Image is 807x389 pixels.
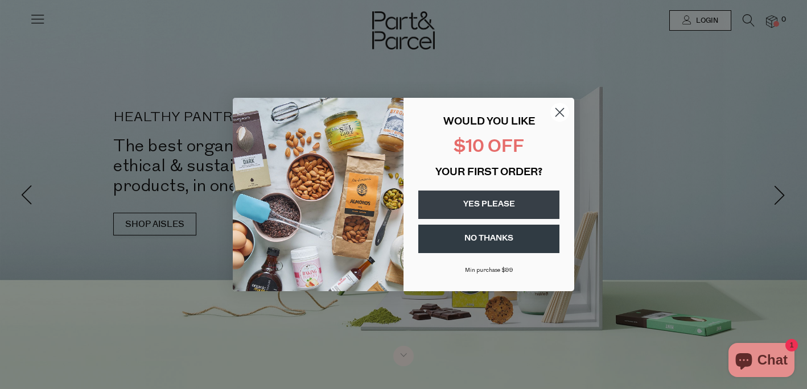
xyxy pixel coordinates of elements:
[725,343,798,380] inbox-online-store-chat: Shopify online store chat
[443,117,535,127] span: WOULD YOU LIKE
[435,168,542,178] span: YOUR FIRST ORDER?
[550,102,570,122] button: Close dialog
[233,98,403,291] img: 43fba0fb-7538-40bc-babb-ffb1a4d097bc.jpeg
[418,191,559,219] button: YES PLEASE
[465,267,513,274] span: Min purchase $99
[454,139,524,156] span: $10 OFF
[418,225,559,253] button: NO THANKS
